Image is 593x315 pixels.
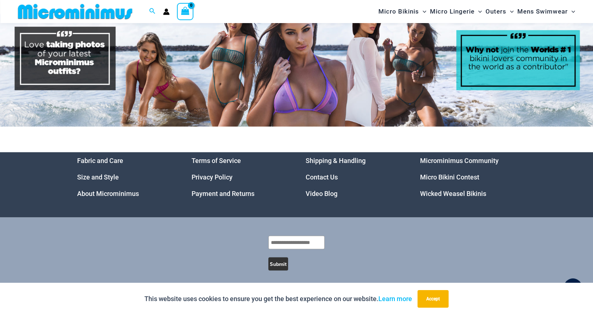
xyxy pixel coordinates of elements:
span: Outers [486,2,506,21]
nav: Menu [306,152,402,202]
a: Wicked Weasel Bikinis [420,190,486,197]
a: View Shopping Cart, empty [177,3,194,20]
a: Account icon link [163,8,170,15]
a: Contact Us [306,173,338,181]
nav: Site Navigation [375,1,578,22]
a: Micro Bikini Contest [420,173,479,181]
a: Search icon link [149,7,156,16]
span: Micro Lingerie [430,2,475,21]
a: OutersMenu ToggleMenu Toggle [484,2,515,21]
a: Micro LingerieMenu ToggleMenu Toggle [428,2,484,21]
aside: Footer Widget 3 [306,152,402,202]
a: Size and Style [77,173,119,181]
button: Submit [268,257,288,271]
span: Menu Toggle [506,2,514,21]
img: MM SHOP LOGO FLAT [15,3,135,20]
a: Terms of Service [192,157,241,164]
a: Learn more [378,295,412,303]
span: Mens Swimwear [517,2,568,21]
span: Menu Toggle [568,2,575,21]
nav: Menu [192,152,288,202]
p: This website uses cookies to ensure you get the best experience on our website. [144,293,412,304]
nav: Menu [77,152,173,202]
aside: Footer Widget 1 [77,152,173,202]
a: Micro BikinisMenu ToggleMenu Toggle [377,2,428,21]
nav: Menu [420,152,516,202]
button: Accept [418,290,449,308]
a: Privacy Policy [192,173,233,181]
span: Menu Toggle [419,2,426,21]
a: Fabric and Care [77,157,123,164]
span: Micro Bikinis [378,2,419,21]
a: Payment and Returns [192,190,254,197]
a: Mens SwimwearMenu ToggleMenu Toggle [515,2,577,21]
a: About Microminimus [77,190,139,197]
aside: Footer Widget 4 [420,152,516,202]
span: Menu Toggle [475,2,482,21]
a: Video Blog [306,190,337,197]
a: Microminimus Community [420,157,499,164]
aside: Footer Widget 2 [192,152,288,202]
a: Shipping & Handling [306,157,366,164]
